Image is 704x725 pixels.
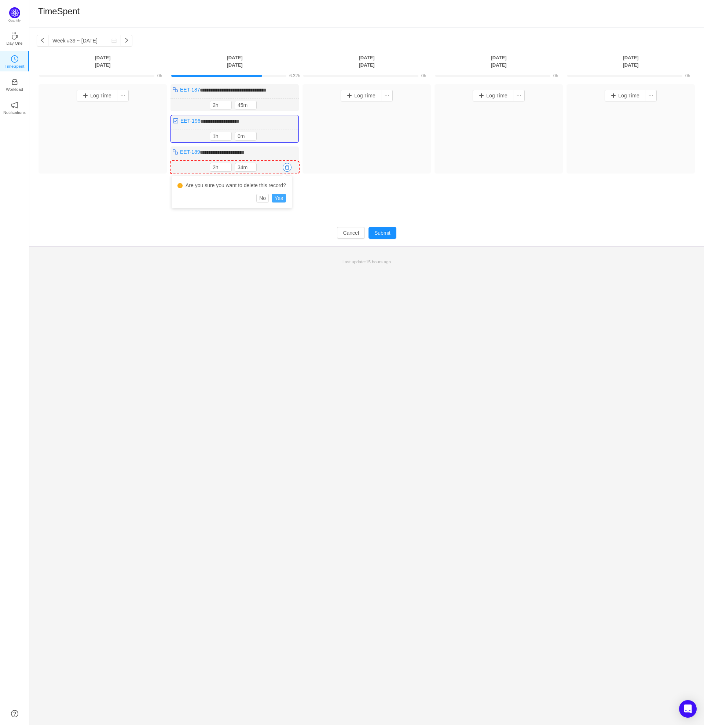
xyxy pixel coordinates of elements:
th: [DATE] [DATE] [565,54,697,69]
p: Day One [6,40,22,47]
p: Notifications [3,109,26,116]
p: Workload [6,86,23,93]
button: Yes [272,194,286,202]
p: Quantify [8,18,21,23]
a: icon: question-circle [11,710,18,717]
img: 10316 [172,87,178,93]
button: icon: right [121,35,132,47]
a: EET-196 [180,118,200,124]
input: Select a week [48,35,121,47]
th: [DATE] [DATE] [169,54,301,69]
button: Log Time [77,90,117,101]
button: icon: ellipsis [513,90,525,101]
span: 0h [553,73,558,78]
i: icon: exclamation-circle [177,183,183,188]
span: 0h [685,73,690,78]
button: Log Time [605,90,645,101]
th: [DATE] [DATE] [301,54,433,69]
a: EET-189 [180,149,200,155]
span: 6.32h [289,73,300,78]
i: icon: calendar [111,38,117,43]
button: Log Time [341,90,381,101]
th: [DATE] [DATE] [37,54,169,69]
button: icon: ellipsis [381,90,393,101]
a: EET-187 [180,87,200,93]
i: icon: clock-circle [11,55,18,63]
div: Are you sure you want to delete this record? [177,182,286,189]
p: TimeSpent [5,63,25,70]
button: icon: ellipsis [117,90,129,101]
img: 10318 [173,118,179,124]
button: Submit [368,227,396,239]
button: icon: delete [283,163,291,172]
span: 0h [421,73,426,78]
span: 15 hours ago [366,259,391,264]
th: [DATE] [DATE] [433,54,565,69]
button: No [256,194,269,202]
a: icon: coffeeDay One [11,34,18,42]
button: Cancel [337,227,365,239]
button: Log Time [473,90,513,101]
h1: TimeSpent [38,6,80,17]
img: 10316 [172,149,178,155]
button: icon: left [37,35,48,47]
i: icon: inbox [11,78,18,86]
img: Quantify [9,7,20,18]
span: 0h [157,73,162,78]
i: icon: notification [11,101,18,109]
div: Open Intercom Messenger [679,700,697,718]
a: icon: inboxWorkload [11,81,18,88]
i: icon: coffee [11,32,18,40]
span: Last update: [342,259,391,264]
a: icon: clock-circleTimeSpent [11,57,18,65]
button: icon: ellipsis [645,90,657,101]
a: icon: notificationNotifications [11,104,18,111]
